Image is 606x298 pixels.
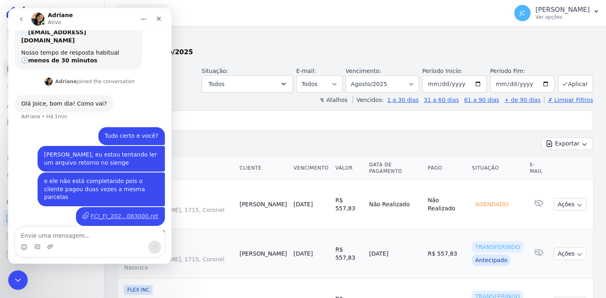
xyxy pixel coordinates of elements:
button: JC [PERSON_NAME] Ver opções [508,2,606,24]
label: E-mail: [296,68,316,74]
button: Todos [202,75,293,93]
a: 702AAV [PERSON_NAME], 1715, Coronel Nassuca [124,198,233,222]
div: Adriane diz… [7,87,157,119]
label: Período Inicío: [422,68,462,74]
th: Pago [424,157,468,180]
label: Situação: [202,68,228,74]
textarea: Envie uma mensagem... [7,219,156,232]
button: Upload do anexo [39,235,45,242]
div: FCI_FI_202...083000.ret [82,204,150,212]
a: Conta Hent [3,228,101,245]
label: Vencimento: [346,68,381,74]
div: Plataformas [7,197,98,207]
div: joined the conversation [47,70,127,77]
span: Todos [209,79,224,89]
div: Joice diz… [7,138,157,164]
a: Minha Carteira [3,114,101,130]
iframe: Intercom live chat [8,270,28,290]
a: [DATE] [293,201,313,207]
div: Olá Joice, bom dia! Como vai?Adriane • Há 1min [7,87,105,105]
a: Lotes [3,78,101,95]
div: Adriane • Há 1min [13,106,59,111]
a: Parcelas [3,60,101,77]
span: AV [PERSON_NAME], 1715, Coronel Nassuca [124,206,233,222]
div: Joice diz… [7,164,157,199]
td: R$ 557,83 [424,229,468,278]
td: [PERSON_NAME] [236,180,290,229]
button: Flex Inc [118,5,168,20]
td: Não Realizado [366,180,424,229]
button: Início [128,3,143,19]
a: 702AAV [PERSON_NAME], 1715, Coronel Nassuca [124,247,233,272]
div: Fechar [143,3,158,18]
b: Adriane [47,71,69,76]
a: Clientes [3,96,101,113]
div: [PERSON_NAME], eu estou tentando ler um arquivo retorno no sienge [29,138,157,163]
div: Nosso tempo de resposta habitual 🕒 [13,41,127,57]
div: Antecipado [472,254,511,266]
a: Transferências [3,132,101,148]
button: Selecionador de Emoji [13,236,19,242]
label: Período Fim: [490,67,555,75]
th: E-mail [526,157,551,180]
b: menos de 30 minutos [20,49,89,55]
a: Crédito [3,150,101,166]
a: Visão Geral [3,24,101,41]
button: Ações [554,247,586,260]
th: Data de Pagamento [366,157,424,180]
p: Ativo [40,10,53,18]
div: e ele não está completando pois o cliente pagou duas vezes a mesma parcelas [36,169,150,193]
th: Valor [332,157,366,180]
a: + de 90 dias [504,97,541,103]
td: [DATE] [366,229,424,278]
td: Não Realizado [424,180,468,229]
div: Joice diz… [7,119,157,138]
span: JC [519,10,525,16]
div: [PERSON_NAME], eu estou tentando ler um arquivo retorno no sienge [36,143,150,159]
a: 61 a 90 dias [464,97,499,103]
button: Enviar uma mensagem [140,232,153,245]
div: Transferindo [472,241,523,253]
td: R$ 557,83 [332,229,366,278]
input: Buscar por nome do lote ou do cliente [133,113,589,129]
label: ↯ Atalhos [320,97,347,103]
a: ✗ Limpar Filtros [544,97,593,103]
td: R$ 557,83 [332,180,366,229]
div: Olá Joice, bom dia! Como vai? [13,92,99,100]
th: Situação [468,157,526,180]
h2: Parcelas [118,33,593,47]
a: Recebíveis [3,210,101,227]
th: Contrato [118,157,236,180]
a: 1 a 30 dias [387,97,419,103]
button: Ações [554,198,586,211]
a: Contratos [3,42,101,59]
td: [PERSON_NAME] [236,229,290,278]
p: [PERSON_NAME] [535,6,590,14]
div: Tudo certo e você? [90,119,157,137]
label: Vencidos: [353,97,384,103]
div: Adriane diz… [7,68,157,87]
p: Ver opções [535,14,590,20]
a: [DATE] [293,250,313,257]
img: Profile image for Adriane [36,69,44,77]
iframe: Intercom live chat [8,8,171,264]
button: Aplicar [558,75,593,93]
div: Mensagem com falha [7,199,157,236]
div: Agendado [472,199,511,210]
th: Vencimento [290,157,332,180]
b: [EMAIL_ADDRESS][DOMAIN_NAME] [13,21,78,35]
div: FCI_FI_202...083000.ret [68,199,157,218]
th: Cliente [236,157,290,180]
button: Selecionador de GIF [26,235,32,242]
button: Exportar [542,137,593,150]
div: Tudo certo e você? [97,124,150,132]
a: Negativação [3,168,101,184]
span: AV [PERSON_NAME], 1715, Coronel Nassuca [124,255,233,272]
span: FLEX INC [124,285,153,295]
div: e ele não está completando pois o cliente pagou duas vezes a mesma parcelas [29,164,157,198]
a: 31 a 60 dias [424,97,459,103]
